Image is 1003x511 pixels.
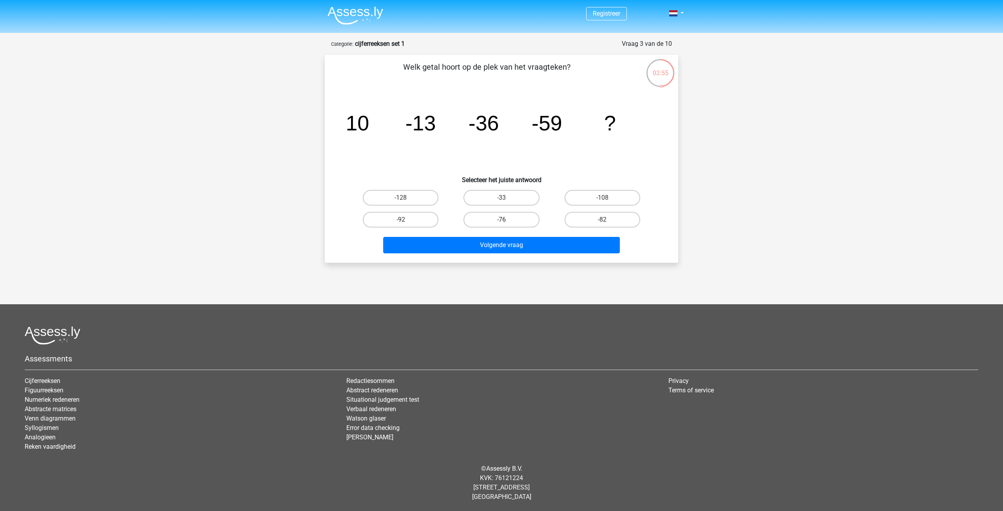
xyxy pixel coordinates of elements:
a: Watson glaser [346,415,386,422]
button: Volgende vraag [383,237,620,253]
img: Assessly logo [25,326,80,345]
div: 02:55 [646,58,675,78]
a: Registreer [593,10,620,17]
strong: cijferreeksen set 1 [355,40,405,47]
label: -108 [565,190,640,206]
label: -92 [363,212,438,228]
h6: Selecteer het juiste antwoord [337,170,666,184]
a: Situational judgement test [346,396,419,403]
label: -82 [565,212,640,228]
tspan: -59 [532,111,562,135]
div: © KVK: 76121224 [STREET_ADDRESS] [GEOGRAPHIC_DATA] [19,458,984,508]
tspan: -13 [406,111,436,135]
a: Reken vaardigheid [25,443,76,450]
a: Redactiesommen [346,377,395,385]
label: -128 [363,190,438,206]
p: Welk getal hoort op de plek van het vraagteken? [337,61,636,85]
a: [PERSON_NAME] [346,433,393,441]
a: Numeriek redeneren [25,396,80,403]
img: Assessly [328,6,383,25]
tspan: ? [604,111,616,135]
a: Venn diagrammen [25,415,76,422]
a: Abstract redeneren [346,386,398,394]
h5: Assessments [25,354,978,363]
a: Figuurreeksen [25,386,63,394]
a: Analogieen [25,433,56,441]
a: Syllogismen [25,424,59,432]
a: Cijferreeksen [25,377,60,385]
label: -76 [463,212,539,228]
a: Terms of service [668,386,714,394]
small: Categorie: [331,41,353,47]
a: Privacy [668,377,689,385]
a: Assessly B.V. [486,465,522,472]
label: -33 [463,190,539,206]
tspan: -36 [469,111,499,135]
a: Verbaal redeneren [346,405,396,413]
a: Error data checking [346,424,400,432]
div: Vraag 3 van de 10 [622,39,672,49]
a: Abstracte matrices [25,405,76,413]
tspan: 10 [346,111,369,135]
